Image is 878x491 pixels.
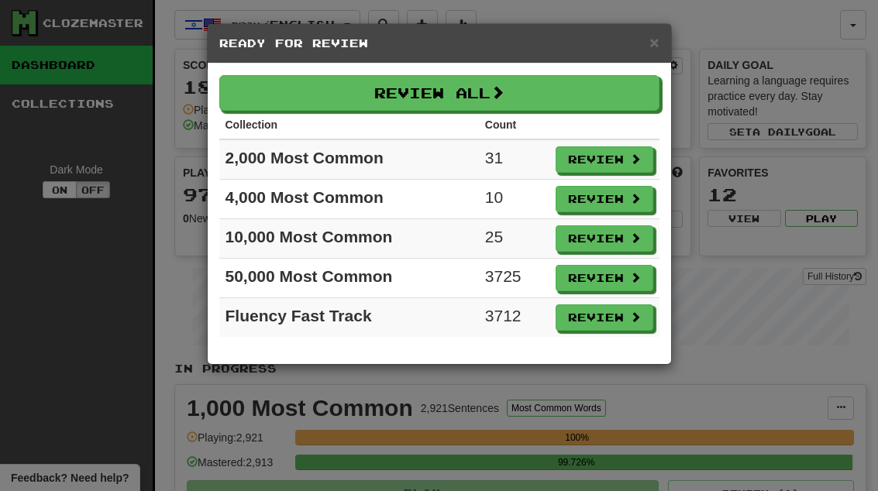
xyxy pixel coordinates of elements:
button: Review [556,225,653,252]
td: 31 [479,139,549,180]
td: 3712 [479,298,549,338]
td: 3725 [479,259,549,298]
td: 4,000 Most Common [219,180,479,219]
td: 50,000 Most Common [219,259,479,298]
th: Collection [219,111,479,139]
th: Count [479,111,549,139]
h5: Ready for Review [219,36,659,51]
td: 25 [479,219,549,259]
button: Review [556,146,653,173]
td: 2,000 Most Common [219,139,479,180]
td: 10,000 Most Common [219,219,479,259]
td: 10 [479,180,549,219]
span: × [649,33,659,51]
button: Review [556,304,653,331]
button: Review [556,265,653,291]
button: Review [556,186,653,212]
td: Fluency Fast Track [219,298,479,338]
button: Review All [219,75,659,111]
button: Close [649,34,659,50]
